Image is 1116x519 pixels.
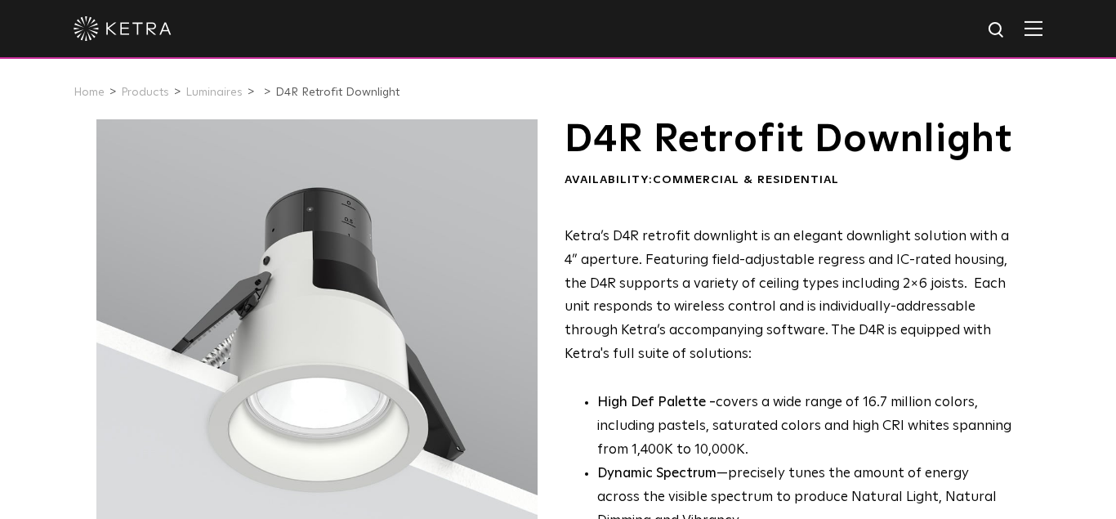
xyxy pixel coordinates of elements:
a: D4R Retrofit Downlight [275,87,400,98]
a: Home [74,87,105,98]
p: covers a wide range of 16.7 million colors, including pastels, saturated colors and high CRI whit... [597,391,1015,463]
a: Products [121,87,169,98]
h1: D4R Retrofit Downlight [565,119,1015,160]
img: Hamburger%20Nav.svg [1024,20,1042,36]
span: Commercial & Residential [653,174,839,186]
a: Luminaires [185,87,243,98]
img: ketra-logo-2019-white [74,16,172,41]
strong: High Def Palette - [597,396,716,409]
div: Availability: [565,172,1015,189]
img: search icon [987,20,1007,41]
strong: Dynamic Spectrum [597,467,716,481]
p: Ketra’s D4R retrofit downlight is an elegant downlight solution with a 4” aperture. Featuring fie... [565,226,1015,367]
